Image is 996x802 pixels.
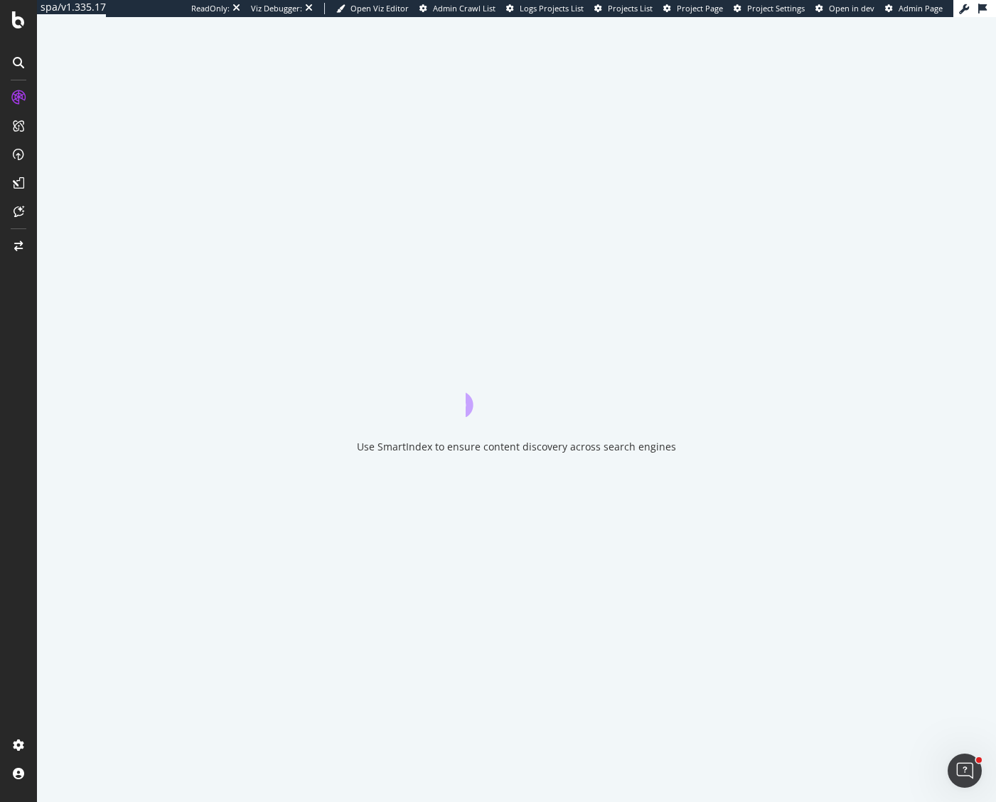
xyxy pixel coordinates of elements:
[594,3,653,14] a: Projects List
[251,3,302,14] div: Viz Debugger:
[350,3,409,14] span: Open Viz Editor
[506,3,584,14] a: Logs Projects List
[433,3,496,14] span: Admin Crawl List
[677,3,723,14] span: Project Page
[899,3,943,14] span: Admin Page
[336,3,409,14] a: Open Viz Editor
[191,3,230,14] div: ReadOnly:
[747,3,805,14] span: Project Settings
[829,3,874,14] span: Open in dev
[466,366,568,417] div: animation
[815,3,874,14] a: Open in dev
[608,3,653,14] span: Projects List
[663,3,723,14] a: Project Page
[520,3,584,14] span: Logs Projects List
[419,3,496,14] a: Admin Crawl List
[948,754,982,788] iframe: Intercom live chat
[734,3,805,14] a: Project Settings
[357,440,676,454] div: Use SmartIndex to ensure content discovery across search engines
[885,3,943,14] a: Admin Page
